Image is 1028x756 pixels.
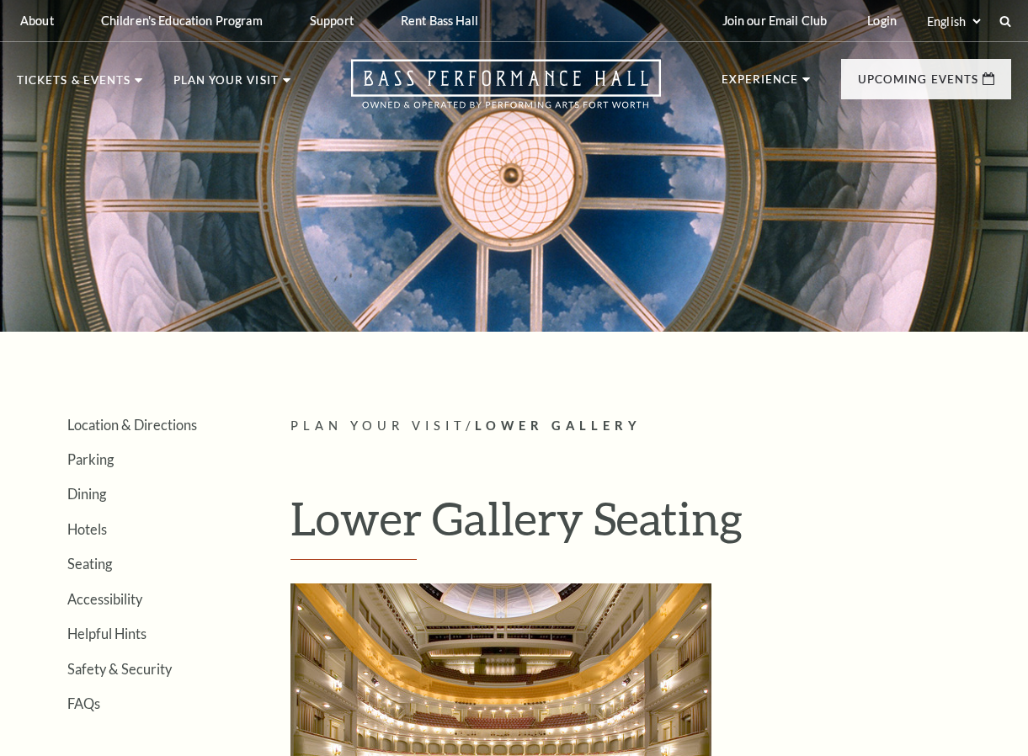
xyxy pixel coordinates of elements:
p: Experience [722,74,799,94]
p: Tickets & Events [17,75,130,95]
a: Hotels [67,521,107,537]
select: Select: [924,13,983,29]
p: / [290,416,1011,437]
a: FAQs [67,695,100,711]
a: Location & Directions [67,417,197,433]
a: Parking [67,451,114,467]
p: Support [310,13,354,28]
a: Lowergallery Map [290,704,711,723]
a: Seating [67,556,112,572]
span: Lower Gallery [475,418,642,433]
p: Rent Bass Hall [401,13,478,28]
a: Helpful Hints [67,626,146,642]
p: Upcoming Events [858,74,978,94]
a: Accessibility [67,591,142,607]
p: About [20,13,54,28]
p: Plan Your Visit [173,75,279,95]
p: Children's Education Program [101,13,263,28]
span: Plan Your Visit [290,418,466,433]
h1: Lower Gallery Seating [290,491,1011,560]
a: Safety & Security [67,661,172,677]
a: Dining [67,486,106,502]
